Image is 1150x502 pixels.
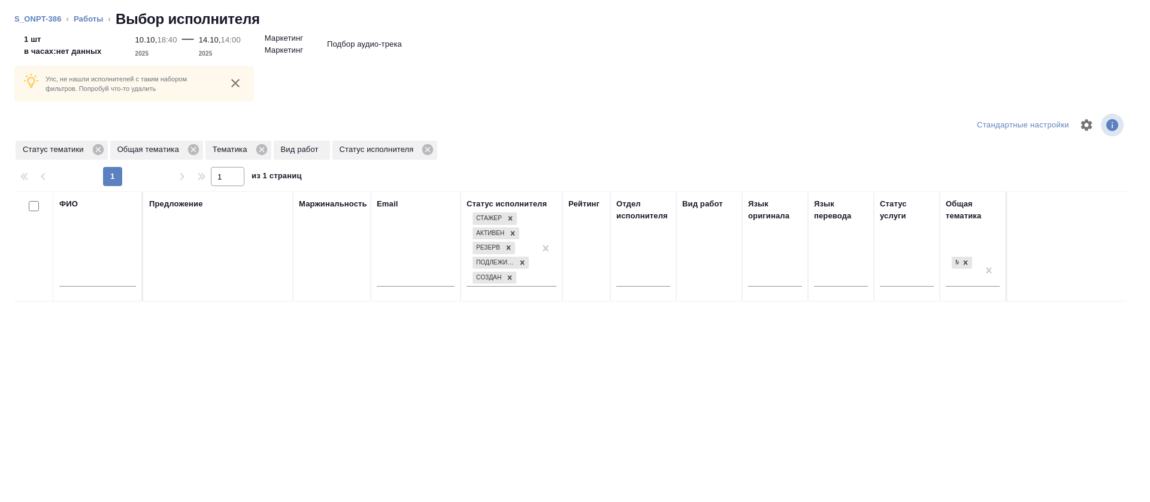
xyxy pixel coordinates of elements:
[135,35,158,44] p: 10.10,
[66,13,69,25] li: ‹
[682,198,723,210] div: Вид работ
[471,226,520,241] div: Стажер, Активен, Резерв, Подлежит внедрению, Создан
[74,14,104,23] a: Работы
[340,144,418,156] p: Статус исполнителя
[473,242,502,254] div: Резерв
[199,35,221,44] p: 14.10,
[332,141,438,160] div: Статус исполнителя
[149,198,203,210] div: Предложение
[213,144,252,156] p: Тематика
[951,255,973,270] div: Маркетинг
[946,198,1000,222] div: Общая тематика
[471,270,517,285] div: Стажер, Активен, Резерв, Подлежит внедрению, Создан
[880,198,934,222] div: Статус услуги
[467,198,547,210] div: Статус исполнителя
[24,34,102,45] p: 1 шт
[221,35,241,44] p: 14:00
[59,198,78,210] div: ФИО
[252,169,302,186] span: из 1 страниц
[748,198,802,222] div: Язык оригинала
[281,144,323,156] p: Вид работ
[205,141,271,160] div: Тематика
[265,32,303,44] p: Маркетинг
[157,35,177,44] p: 18:40
[327,38,402,50] p: Подбор аудио-трека
[974,116,1072,135] div: split button
[23,144,88,156] p: Статус тематики
[473,212,504,225] div: Стажер
[226,74,244,92] button: close
[108,13,111,25] li: ‹
[471,255,530,270] div: Стажер, Активен, Резерв, Подлежит внедрению, Создан
[473,227,506,240] div: Активен
[1072,111,1101,139] span: Настроить таблицу
[616,198,670,222] div: Отдел исполнителя
[473,257,516,269] div: Подлежит внедрению
[117,144,183,156] p: Общая тематика
[46,74,217,93] p: Упс, не нашли исполнителей с таким набором фильтров. Попробуй что-то удалить
[568,198,600,210] div: Рейтинг
[14,14,62,23] a: S_ONPT-386
[182,29,194,60] div: —
[377,198,398,210] div: Email
[1101,114,1126,136] span: Посмотреть информацию
[14,10,1136,29] nav: breadcrumb
[473,272,503,284] div: Создан
[952,257,959,269] div: Маркетинг
[110,141,203,160] div: Общая тематика
[116,10,260,29] h2: Выбор исполнителя
[16,141,108,160] div: Статус тематики
[471,241,516,255] div: Стажер, Активен, Резерв, Подлежит внедрению, Создан
[299,198,367,210] div: Маржинальность
[471,211,518,226] div: Стажер, Активен, Резерв, Подлежит внедрению, Создан
[814,198,868,222] div: Язык перевода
